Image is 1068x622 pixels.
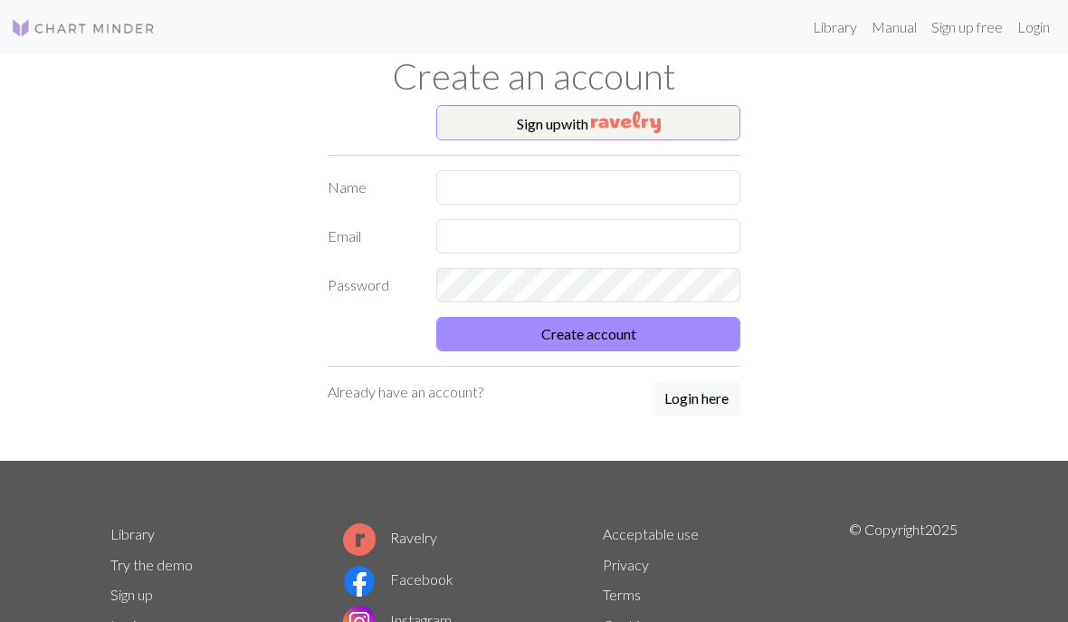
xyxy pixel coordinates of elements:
[343,523,376,556] img: Ravelry logo
[110,556,193,573] a: Try the demo
[653,381,740,416] button: Login here
[110,586,153,603] a: Sign up
[1010,9,1057,45] a: Login
[317,268,425,302] label: Password
[603,525,699,542] a: Acceptable use
[591,111,661,133] img: Ravelry
[436,317,740,351] button: Create account
[343,529,437,546] a: Ravelry
[603,556,649,573] a: Privacy
[436,105,740,141] button: Sign upwith
[806,9,864,45] a: Library
[653,381,740,417] a: Login here
[924,9,1010,45] a: Sign up free
[11,17,156,39] img: Logo
[328,381,483,403] p: Already have an account?
[317,219,425,254] label: Email
[110,525,155,542] a: Library
[864,9,924,45] a: Manual
[343,570,453,588] a: Facebook
[343,565,376,598] img: Facebook logo
[603,586,641,603] a: Terms
[317,170,425,205] label: Name
[100,54,968,98] h1: Create an account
